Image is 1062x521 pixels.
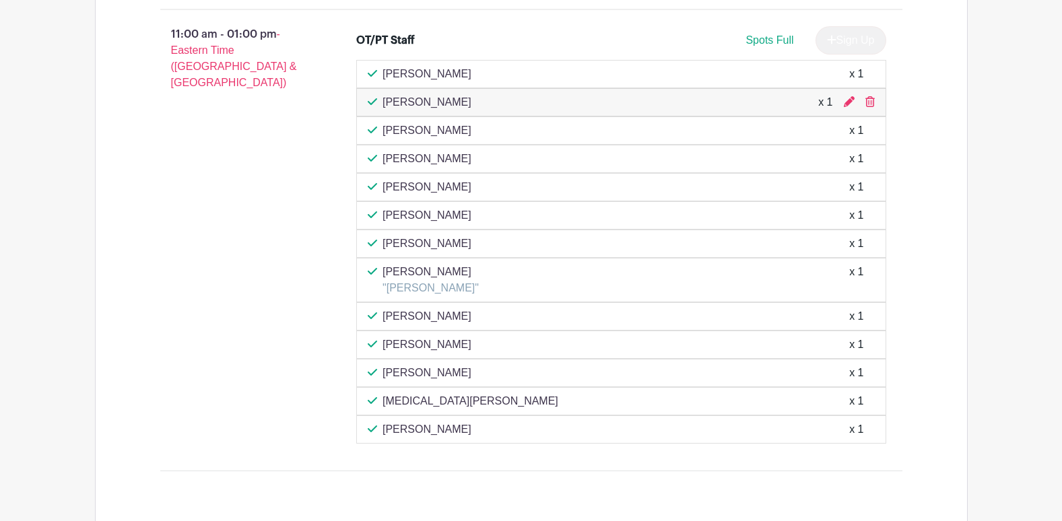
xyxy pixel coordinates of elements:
div: x 1 [849,337,863,353]
p: 11:00 am - 01:00 pm [139,21,335,96]
p: [PERSON_NAME] [383,207,471,223]
span: - Eastern Time ([GEOGRAPHIC_DATA] & [GEOGRAPHIC_DATA]) [171,28,297,88]
p: [PERSON_NAME] [383,365,471,381]
div: x 1 [849,207,863,223]
div: x 1 [849,264,863,296]
div: x 1 [849,66,863,82]
p: [PERSON_NAME] [383,308,471,324]
div: x 1 [849,365,863,381]
p: [PERSON_NAME] [383,66,471,82]
p: [PERSON_NAME] [383,123,471,139]
p: [PERSON_NAME] [383,264,479,280]
div: x 1 [849,421,863,438]
div: x 1 [849,236,863,252]
p: [PERSON_NAME] [383,421,471,438]
p: [PERSON_NAME] [383,337,471,353]
span: Spots Full [745,34,793,46]
div: x 1 [849,393,863,409]
p: "[PERSON_NAME]" [383,280,479,296]
p: [PERSON_NAME] [383,151,471,167]
div: x 1 [849,179,863,195]
div: x 1 [849,123,863,139]
p: [PERSON_NAME] [383,179,471,195]
div: x 1 [849,151,863,167]
div: x 1 [849,308,863,324]
p: [MEDICAL_DATA][PERSON_NAME] [383,393,558,409]
div: OT/PT Staff [356,32,415,48]
div: x 1 [818,94,832,110]
p: [PERSON_NAME] [383,94,471,110]
p: [PERSON_NAME] [383,236,471,252]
